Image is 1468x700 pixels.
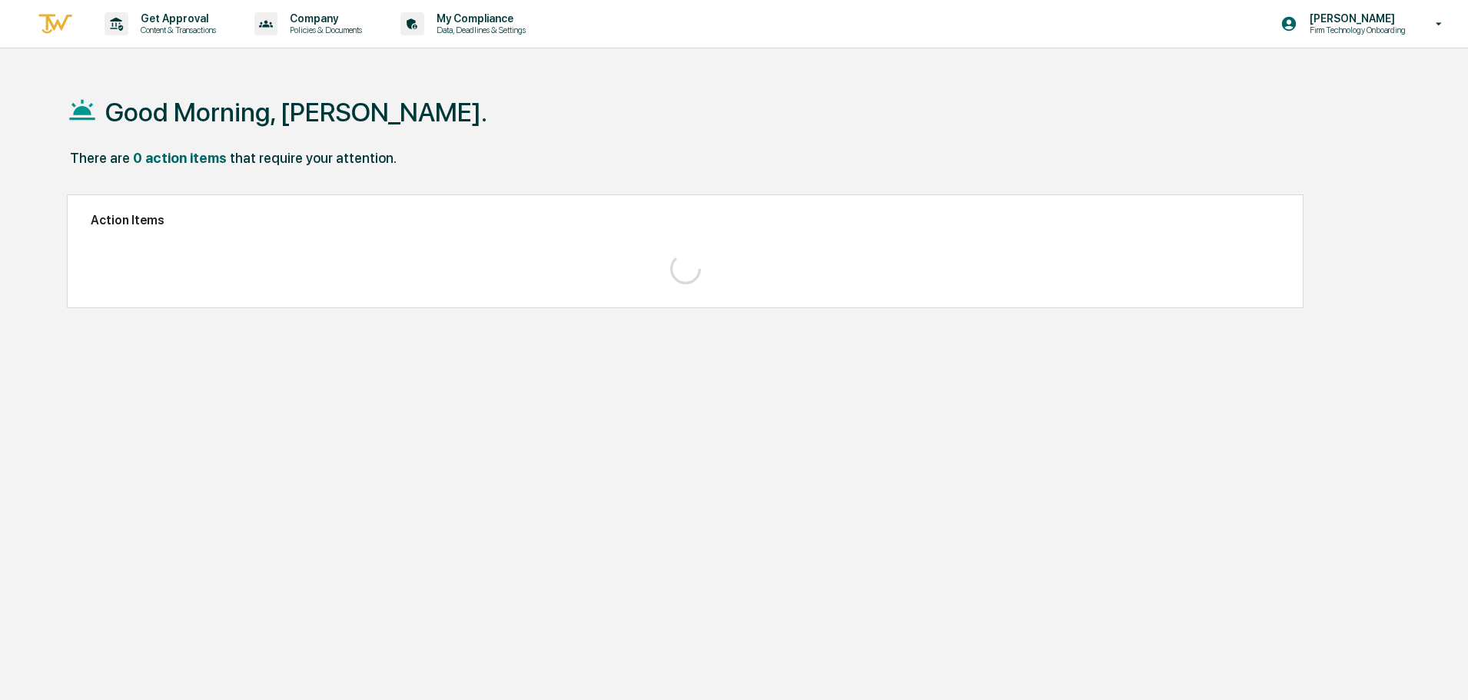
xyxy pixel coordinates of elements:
h1: Good Morning, [PERSON_NAME]. [105,97,487,128]
p: Policies & Documents [277,25,370,35]
p: My Compliance [424,12,533,25]
p: [PERSON_NAME] [1297,12,1413,25]
p: Get Approval [128,12,224,25]
div: There are [70,150,130,166]
h2: Action Items [91,213,1280,227]
p: Firm Technology Onboarding [1297,25,1413,35]
div: 0 action items [133,150,227,166]
div: that require your attention. [230,150,397,166]
p: Data, Deadlines & Settings [424,25,533,35]
img: logo [37,12,74,37]
p: Company [277,12,370,25]
p: Content & Transactions [128,25,224,35]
